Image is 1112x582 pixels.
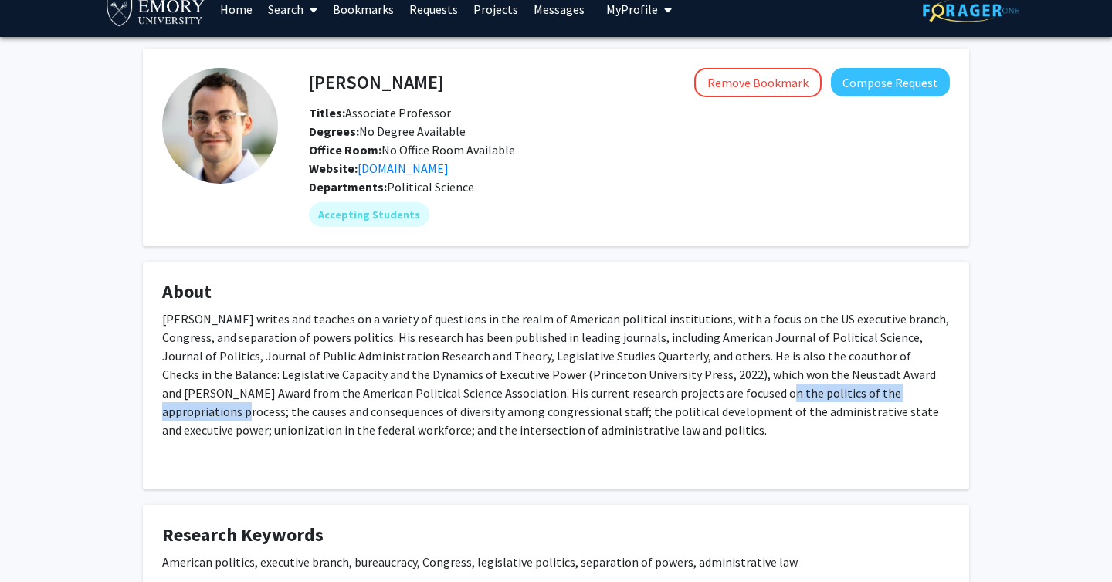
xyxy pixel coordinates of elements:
button: Remove Bookmark [694,68,822,97]
h4: [PERSON_NAME] [309,68,443,96]
h4: About [162,281,950,303]
span: My Profile [606,2,658,17]
p: [PERSON_NAME] writes and teaches on a variety of questions in the realm of American political ins... [162,310,950,439]
a: Opens in a new tab [358,161,449,176]
button: Compose Request to Alexander Bolton [831,68,950,96]
span: No Office Room Available [309,142,515,157]
b: Degrees: [309,124,359,139]
b: Office Room: [309,142,381,157]
mat-chip: Accepting Students [309,202,429,227]
h4: Research Keywords [162,524,950,546]
span: No Degree Available [309,124,466,139]
b: Website: [309,161,358,176]
iframe: Chat [12,513,66,570]
img: Profile Picture [162,68,278,184]
span: Political Science [387,179,474,195]
div: American politics, executive branch, bureaucracy, Congress, legislative politics, separation of p... [162,553,950,571]
b: Titles: [309,105,345,120]
span: Associate Professor [309,105,451,120]
b: Departments: [309,179,387,195]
